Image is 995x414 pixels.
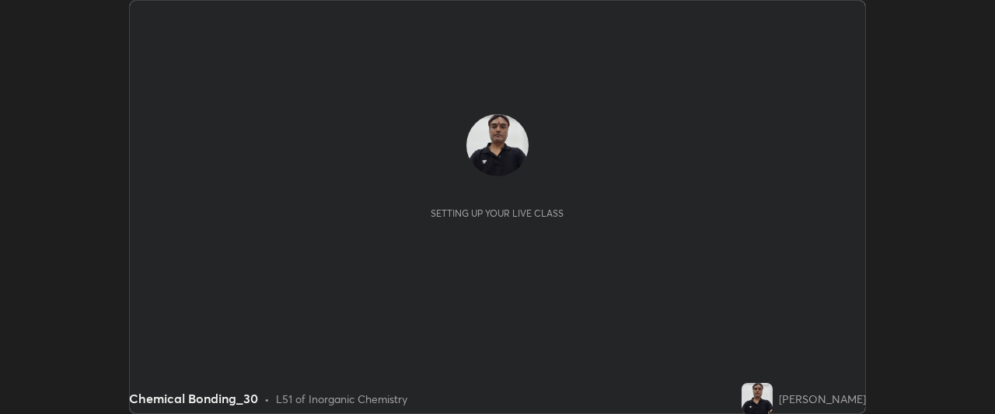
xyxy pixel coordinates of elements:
[742,383,773,414] img: 2746b4ae3dd242b0847139de884b18c5.jpg
[431,207,564,219] div: Setting up your live class
[779,391,866,407] div: [PERSON_NAME]
[276,391,407,407] div: L51 of Inorganic Chemistry
[129,389,258,408] div: Chemical Bonding_30
[264,391,270,407] div: •
[466,114,529,176] img: 2746b4ae3dd242b0847139de884b18c5.jpg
